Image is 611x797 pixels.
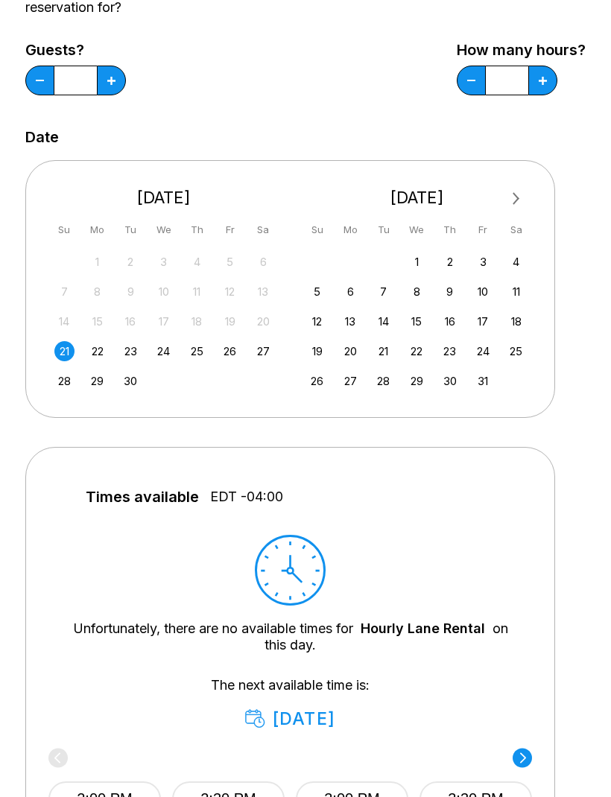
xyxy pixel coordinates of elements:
a: Hourly Lane Rental [361,620,485,636]
div: Choose Monday, October 20th, 2025 [341,341,361,361]
div: Not available Tuesday, September 2nd, 2025 [121,252,141,272]
div: Not available Friday, September 12th, 2025 [220,282,240,302]
div: Choose Saturday, October 25th, 2025 [506,341,526,361]
label: How many hours? [457,42,586,58]
div: [DATE] [245,708,335,729]
div: Su [54,220,75,240]
div: Choose Monday, September 22nd, 2025 [87,341,107,361]
div: Choose Tuesday, September 23rd, 2025 [121,341,141,361]
div: Fr [220,220,240,240]
div: Choose Tuesday, October 14th, 2025 [373,311,393,331]
div: Not available Wednesday, September 10th, 2025 [153,282,174,302]
div: Choose Tuesday, September 30th, 2025 [121,371,141,391]
div: Choose Wednesday, October 29th, 2025 [407,371,427,391]
div: Choose Thursday, September 25th, 2025 [187,341,207,361]
div: Choose Wednesday, October 1st, 2025 [407,252,427,272]
div: Choose Sunday, October 19th, 2025 [307,341,327,361]
div: The next available time is: [71,677,510,729]
div: Not available Monday, September 8th, 2025 [87,282,107,302]
div: Choose Monday, September 29th, 2025 [87,371,107,391]
div: Choose Sunday, October 12th, 2025 [307,311,327,331]
div: Choose Wednesday, October 22nd, 2025 [407,341,427,361]
div: Not available Friday, September 19th, 2025 [220,311,240,331]
div: Choose Saturday, September 27th, 2025 [253,341,273,361]
div: Choose Saturday, October 18th, 2025 [506,311,526,331]
div: Not available Sunday, September 14th, 2025 [54,311,75,331]
div: Choose Wednesday, October 15th, 2025 [407,311,427,331]
div: Not available Wednesday, September 3rd, 2025 [153,252,174,272]
div: Not available Monday, September 1st, 2025 [87,252,107,272]
div: Choose Friday, October 24th, 2025 [473,341,493,361]
button: Next Month [504,187,528,211]
div: Not available Sunday, September 7th, 2025 [54,282,75,302]
div: Choose Wednesday, October 8th, 2025 [407,282,427,302]
div: Not available Saturday, September 13th, 2025 [253,282,273,302]
div: Choose Monday, October 13th, 2025 [341,311,361,331]
div: Su [307,220,327,240]
div: We [407,220,427,240]
div: Sa [506,220,526,240]
div: Choose Thursday, October 16th, 2025 [440,311,460,331]
div: Choose Friday, September 26th, 2025 [220,341,240,361]
div: Not available Wednesday, September 17th, 2025 [153,311,174,331]
div: Choose Monday, October 6th, 2025 [341,282,361,302]
div: Unfortunately, there are no available times for on this day. [71,620,510,653]
div: Not available Tuesday, September 16th, 2025 [121,311,141,331]
div: Th [187,220,207,240]
div: Not available Thursday, September 4th, 2025 [187,252,207,272]
div: Choose Thursday, October 2nd, 2025 [440,252,460,272]
div: Choose Wednesday, September 24th, 2025 [153,341,174,361]
div: Choose Friday, October 3rd, 2025 [473,252,493,272]
div: Choose Sunday, October 5th, 2025 [307,282,327,302]
div: Not available Thursday, September 11th, 2025 [187,282,207,302]
div: Choose Friday, October 31st, 2025 [473,371,493,391]
div: Not available Monday, September 15th, 2025 [87,311,107,331]
span: EDT -04:00 [210,489,283,505]
div: Not available Saturday, September 20th, 2025 [253,311,273,331]
div: [DATE] [48,188,279,208]
div: Choose Tuesday, October 28th, 2025 [373,371,393,391]
div: Th [440,220,460,240]
div: Fr [473,220,493,240]
div: Choose Friday, October 17th, 2025 [473,311,493,331]
div: Choose Saturday, October 11th, 2025 [506,282,526,302]
div: Choose Sunday, September 21st, 2025 [54,341,75,361]
div: Not available Friday, September 5th, 2025 [220,252,240,272]
div: Choose Thursday, October 23rd, 2025 [440,341,460,361]
div: Tu [373,220,393,240]
div: Not available Tuesday, September 9th, 2025 [121,282,141,302]
div: Mo [87,220,107,240]
div: Not available Saturday, September 6th, 2025 [253,252,273,272]
div: Choose Sunday, September 28th, 2025 [54,371,75,391]
label: Date [25,129,59,145]
div: Choose Tuesday, October 7th, 2025 [373,282,393,302]
div: Choose Sunday, October 26th, 2025 [307,371,327,391]
div: month 2025-10 [305,250,529,391]
div: Choose Tuesday, October 21st, 2025 [373,341,393,361]
div: Choose Monday, October 27th, 2025 [341,371,361,391]
div: Choose Thursday, October 30th, 2025 [440,371,460,391]
div: month 2025-09 [52,250,276,391]
div: [DATE] [302,188,533,208]
div: Choose Friday, October 10th, 2025 [473,282,493,302]
div: We [153,220,174,240]
div: Choose Thursday, October 9th, 2025 [440,282,460,302]
div: Sa [253,220,273,240]
span: Times available [86,489,199,505]
label: Guests? [25,42,126,58]
div: Tu [121,220,141,240]
div: Not available Thursday, September 18th, 2025 [187,311,207,331]
div: Mo [341,220,361,240]
div: Choose Saturday, October 4th, 2025 [506,252,526,272]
